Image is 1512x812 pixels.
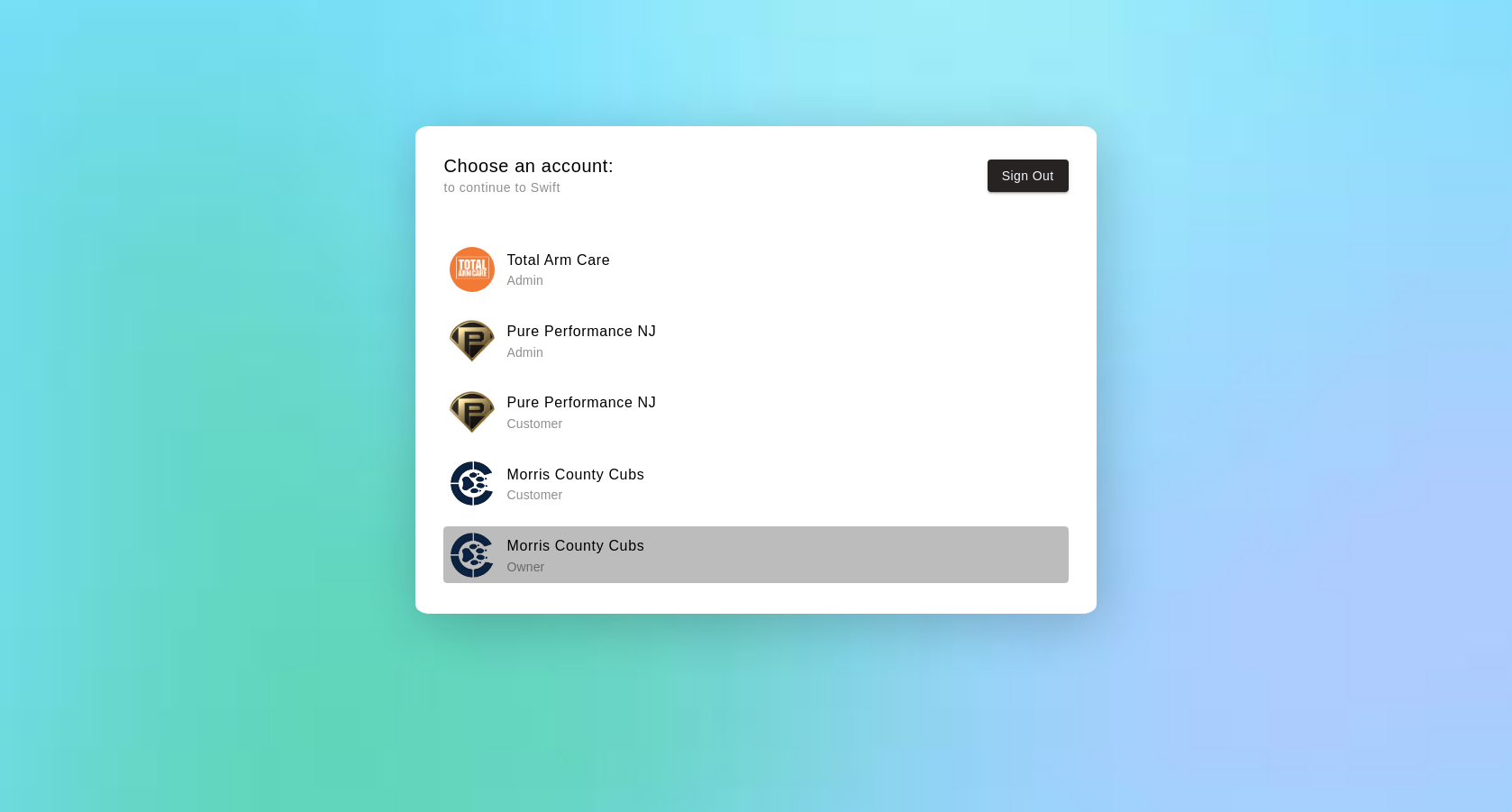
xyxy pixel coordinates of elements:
[443,526,1068,583] button: Morris County CubsMorris County Cubs Owner
[443,154,614,178] h5: Choose an account:
[443,241,1068,297] button: Total Arm CareTotal Arm Care Admin
[506,320,656,343] h6: Pure Performance NJ
[443,455,1068,512] button: Morris County CubsMorris County Cubs Customer
[450,247,495,292] img: Total Arm Care
[443,384,1068,441] button: Pure Performance NJPure Performance NJ Customer
[506,249,610,272] h6: Total Arm Care
[443,312,1068,369] button: Pure Performance NJPure Performance NJ Admin
[506,415,656,433] p: Customer
[988,160,1069,193] button: Sign Out
[506,343,656,361] p: Admin
[506,271,610,289] p: Admin
[506,486,644,504] p: Customer
[506,463,644,487] h6: Morris County Cubs
[450,533,495,578] img: Morris County Cubs
[506,534,644,558] h6: Morris County Cubs
[506,558,644,576] p: Owner
[450,389,495,434] img: Pure Performance NJ
[450,318,495,363] img: Pure Performance NJ
[450,461,495,506] img: Morris County Cubs
[506,391,656,415] h6: Pure Performance NJ
[443,178,614,197] p: to continue to Swift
